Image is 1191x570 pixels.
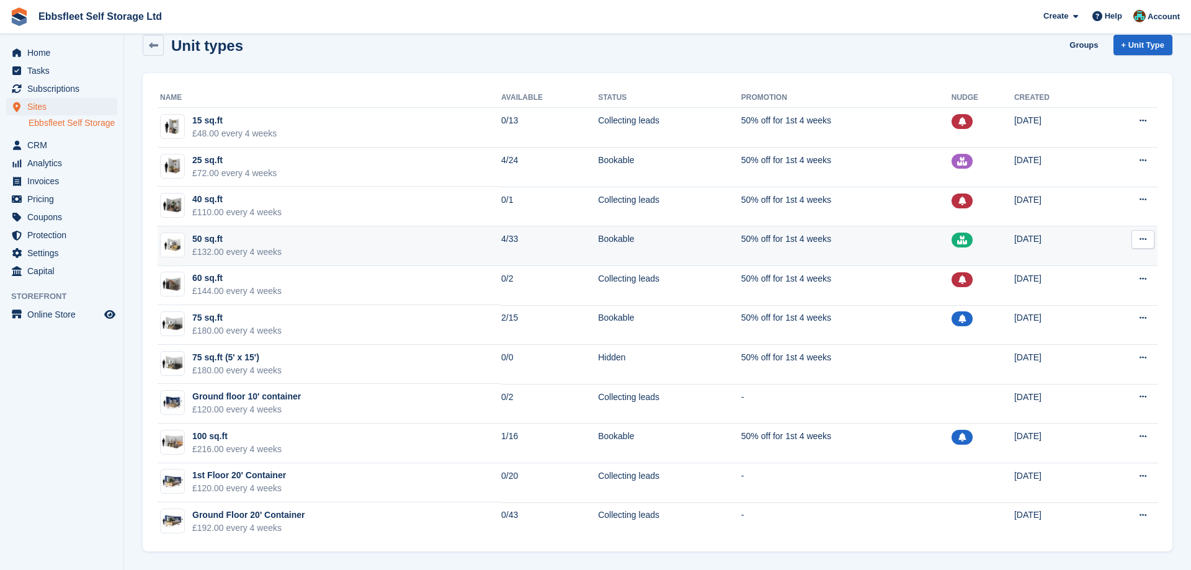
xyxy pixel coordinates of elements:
div: £120.00 every 4 weeks [192,482,286,495]
div: 75 sq.ft (5' x 15') [192,351,282,364]
img: 50-sqft-unit.jpg [161,236,184,254]
div: £110.00 every 4 weeks [192,206,282,219]
div: 40 sq.ft [192,193,282,206]
img: 100-sqft-unit.jpg [161,433,184,451]
div: £180.00 every 4 weeks [192,324,282,337]
a: menu [6,244,117,262]
td: 50% off for 1st 4 weeks [741,305,952,345]
div: 50 sq.ft [192,233,282,246]
a: menu [6,208,117,226]
a: menu [6,262,117,280]
div: Ground Floor 20' Container [192,509,305,522]
td: 4/33 [501,226,598,266]
td: [DATE] [1014,502,1097,541]
div: £180.00 every 4 weeks [192,364,282,377]
img: 75-sqft-unit.jpg [161,315,184,333]
th: Available [501,88,598,108]
td: [DATE] [1014,305,1097,345]
td: Collecting leads [598,463,741,503]
a: menu [6,172,117,190]
a: menu [6,190,117,208]
td: 50% off for 1st 4 weeks [741,345,952,385]
div: 60 sq.ft [192,272,282,285]
a: menu [6,136,117,154]
td: [DATE] [1014,148,1097,187]
a: + Unit Type [1113,35,1172,55]
td: 1/16 [501,424,598,463]
td: Bookable [598,424,741,463]
img: 60-sqft-unit.jpg [161,275,184,293]
td: 0/2 [501,384,598,424]
td: 50% off for 1st 4 weeks [741,226,952,266]
div: 15 sq.ft [192,114,277,127]
td: 50% off for 1st 4 weeks [741,108,952,148]
td: [DATE] [1014,266,1097,306]
span: Analytics [27,154,102,172]
td: 50% off for 1st 4 weeks [741,266,952,306]
td: [DATE] [1014,187,1097,226]
td: 0/20 [501,463,598,503]
div: 75 sq.ft [192,311,282,324]
a: Groups [1064,35,1103,55]
td: Collecting leads [598,502,741,541]
td: [DATE] [1014,463,1097,503]
img: stora-icon-8386f47178a22dfd0bd8f6a31ec36ba5ce8667c1dd55bd0f319d3a0aa187defe.svg [10,7,29,26]
a: Ebbsfleet Self Storage Ltd [33,6,167,27]
td: Bookable [598,148,741,187]
th: Nudge [952,88,1014,108]
span: Capital [27,262,102,280]
div: 1st Floor 20' Container [192,469,286,482]
a: menu [6,44,117,61]
div: £132.00 every 4 weeks [192,246,282,259]
span: Storefront [11,290,123,303]
td: Bookable [598,305,741,345]
img: 40-sqft-unit.jpg [161,197,184,215]
td: 0/43 [501,502,598,541]
td: - [741,502,952,541]
td: [DATE] [1014,384,1097,424]
div: £216.00 every 4 weeks [192,443,282,456]
div: £48.00 every 4 weeks [192,127,277,140]
td: 50% off for 1st 4 weeks [741,187,952,226]
td: Collecting leads [598,266,741,306]
span: Coupons [27,208,102,226]
td: [DATE] [1014,108,1097,148]
a: menu [6,80,117,97]
img: 15-sqft-unit%20(9).jpg [161,118,184,136]
a: menu [6,306,117,323]
span: Online Store [27,306,102,323]
th: Name [158,88,501,108]
span: Home [27,44,102,61]
a: menu [6,226,117,244]
a: Ebbsfleet Self Storage [29,117,117,129]
td: 0/13 [501,108,598,148]
div: Ground floor 10' container [192,390,301,403]
td: Hidden [598,345,741,385]
td: 50% off for 1st 4 weeks [741,148,952,187]
a: menu [6,62,117,79]
span: Help [1105,10,1122,22]
th: Created [1014,88,1097,108]
td: Collecting leads [598,187,741,226]
td: 0/1 [501,187,598,226]
img: 20-ft-container.jpg [161,473,184,491]
div: £192.00 every 4 weeks [192,522,305,535]
div: 25 sq.ft [192,154,277,167]
span: Protection [27,226,102,244]
td: 0/2 [501,266,598,306]
img: George Spring [1133,10,1146,22]
td: Collecting leads [598,384,741,424]
span: Tasks [27,62,102,79]
a: menu [6,154,117,172]
td: 4/24 [501,148,598,187]
div: £120.00 every 4 weeks [192,403,301,416]
span: CRM [27,136,102,154]
td: [DATE] [1014,424,1097,463]
td: [DATE] [1014,345,1097,385]
span: Create [1043,10,1068,22]
h2: Unit types [171,37,243,54]
img: 20-ft-container.jpg [161,512,184,530]
span: Subscriptions [27,80,102,97]
a: menu [6,98,117,115]
span: Account [1148,11,1180,23]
